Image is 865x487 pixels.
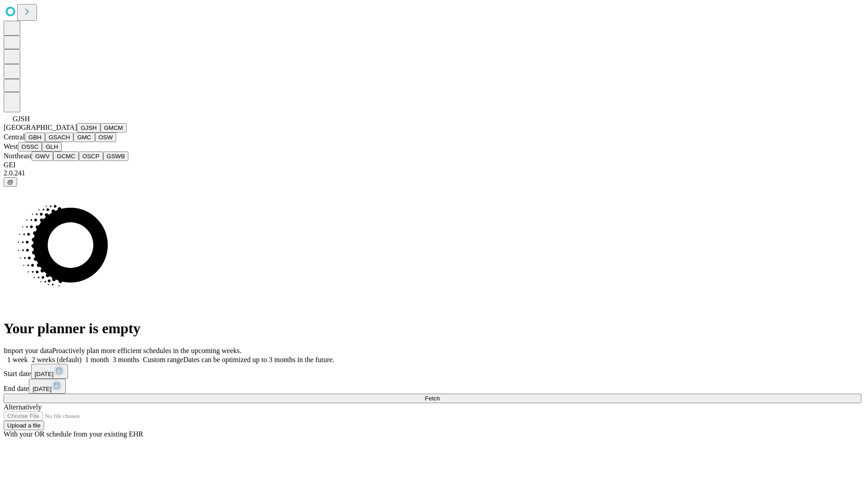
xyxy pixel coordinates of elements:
[4,347,52,354] span: Import your data
[4,124,77,131] span: [GEOGRAPHIC_DATA]
[4,421,44,430] button: Upload a file
[4,430,143,438] span: With your OR schedule from your existing EHR
[4,394,861,403] button: Fetch
[35,371,54,377] span: [DATE]
[100,123,127,133] button: GMCM
[4,177,17,187] button: @
[53,152,79,161] button: GCMC
[32,356,82,363] span: 2 weeks (default)
[4,169,861,177] div: 2.0.241
[7,356,28,363] span: 1 week
[143,356,183,363] span: Custom range
[31,364,68,379] button: [DATE]
[25,133,45,142] button: GBH
[79,152,103,161] button: OSCP
[29,379,66,394] button: [DATE]
[113,356,139,363] span: 3 months
[425,395,440,402] span: Fetch
[13,115,30,123] span: GJSH
[52,347,241,354] span: Proactively plan more efficient schedules in the upcoming weeks.
[4,403,41,411] span: Alternatively
[7,179,14,185] span: @
[85,356,109,363] span: 1 month
[4,364,861,379] div: Start date
[32,152,53,161] button: GWV
[4,133,25,141] span: Central
[183,356,334,363] span: Dates can be optimized up to 3 months in the future.
[4,142,18,150] span: West
[4,161,861,169] div: GEI
[95,133,117,142] button: OSW
[103,152,129,161] button: GSWB
[73,133,95,142] button: GMC
[32,386,51,392] span: [DATE]
[4,152,32,160] span: Northeast
[4,379,861,394] div: End date
[18,142,42,152] button: OSSC
[77,123,100,133] button: GJSH
[4,320,861,337] h1: Your planner is empty
[45,133,73,142] button: GSACH
[42,142,61,152] button: GLH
